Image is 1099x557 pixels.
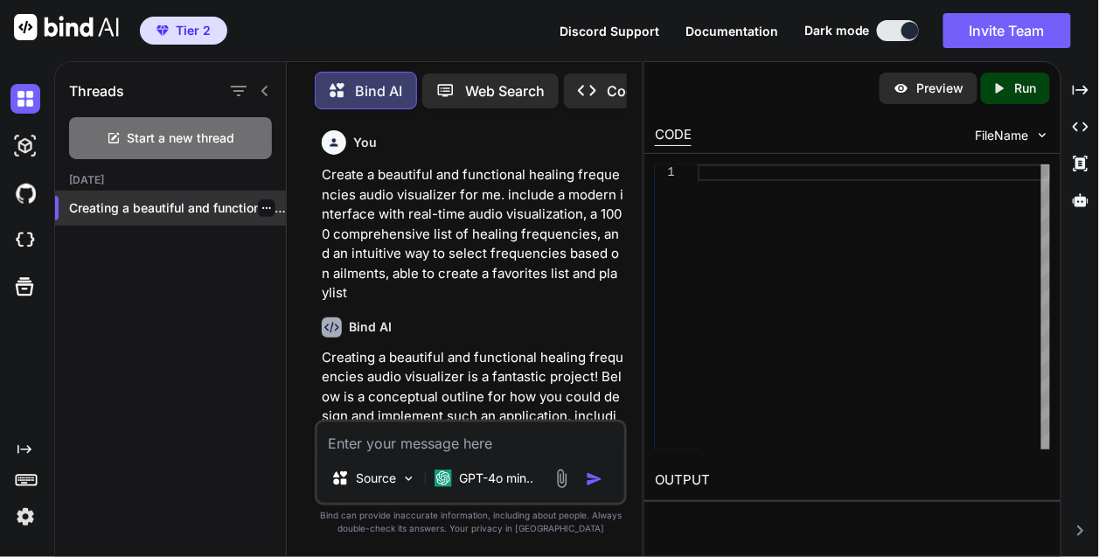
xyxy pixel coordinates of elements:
[1014,80,1036,97] p: Run
[552,469,572,489] img: attachment
[176,22,211,39] span: Tier 2
[560,22,659,40] button: Discord Support
[355,80,402,101] p: Bind AI
[10,226,40,255] img: cloudideIcon
[685,24,778,38] span: Documentation
[1035,128,1050,143] img: chevron down
[315,509,627,535] p: Bind can provide inaccurate information, including about people. Always double-check its answers....
[943,13,1071,48] button: Invite Team
[322,165,623,303] p: Create a beautiful and functional healing frequencies audio visualizer for me. include a modern i...
[69,199,286,217] p: Creating a beautiful and functional healing frequencies...
[14,14,119,40] img: Bind AI
[644,460,1061,501] h2: OUTPUT
[435,470,452,487] img: GPT-4o mini
[655,164,675,181] div: 1
[10,502,40,532] img: settings
[607,80,713,101] p: Code Generator
[459,470,533,487] p: GPT-4o min..
[353,134,377,151] h6: You
[916,80,963,97] p: Preview
[655,125,692,146] div: CODE
[322,348,623,447] p: Creating a beautiful and functional healing frequencies audio visualizer is a fantastic project! ...
[401,471,416,486] img: Pick Models
[10,131,40,161] img: darkAi-studio
[356,470,396,487] p: Source
[128,129,235,147] span: Start a new thread
[685,22,778,40] button: Documentation
[560,24,659,38] span: Discord Support
[157,25,169,36] img: premium
[69,80,124,101] h1: Threads
[140,17,227,45] button: premiumTier 2
[10,84,40,114] img: darkChat
[894,80,909,96] img: preview
[804,22,870,39] span: Dark mode
[10,178,40,208] img: githubDark
[55,173,286,187] h2: [DATE]
[349,318,392,336] h6: Bind AI
[586,470,603,488] img: icon
[975,127,1028,144] span: FileName
[465,80,545,101] p: Web Search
